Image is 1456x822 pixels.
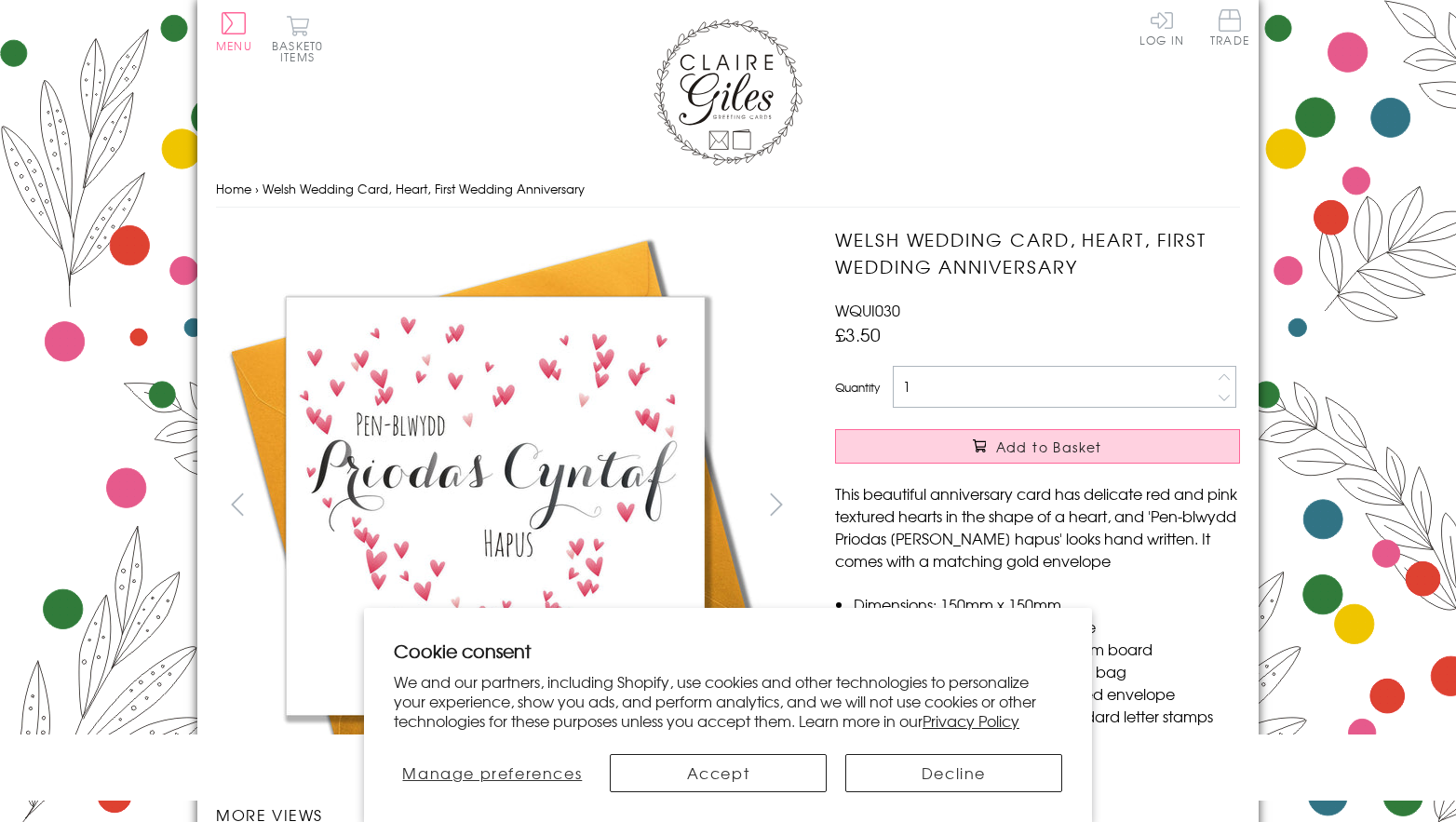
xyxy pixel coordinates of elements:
[394,638,1062,664] h2: Cookie consent
[402,761,582,784] span: Manage preferences
[216,12,252,51] button: Menu
[835,482,1240,572] p: This beautiful anniversary card has delicate red and pink textured hearts in the shape of a heart...
[1210,9,1249,46] span: Trade
[923,709,1019,732] a: Privacy Policy
[854,593,1240,615] li: Dimensions: 150mm x 150mm
[835,226,1240,280] h1: Welsh Wedding Card, Heart, First Wedding Anniversary
[610,754,827,792] button: Accept
[216,170,1240,209] nav: breadcrumbs
[996,438,1102,456] span: Add to Basket
[835,429,1240,464] button: Add to Basket
[216,37,252,54] span: Menu
[1139,9,1184,46] a: Log In
[756,483,798,525] button: next
[216,180,251,197] a: Home
[845,754,1062,792] button: Decline
[835,379,880,396] label: Quantity
[216,483,258,525] button: prev
[216,226,775,785] img: Welsh Wedding Card, Heart, First Wedding Anniversary
[394,672,1062,730] p: We and our partners, including Shopify, use cookies and other technologies to personalize your ex...
[394,754,591,792] button: Manage preferences
[272,15,323,62] button: Basket0 items
[654,19,802,166] img: Claire Giles Greetings Cards
[835,299,900,321] span: WQUI030
[1210,9,1249,49] a: Trade
[263,180,585,197] span: Welsh Wedding Card, Heart, First Wedding Anniversary
[280,37,323,65] span: 0 items
[255,180,259,197] span: ›
[835,321,881,347] span: £3.50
